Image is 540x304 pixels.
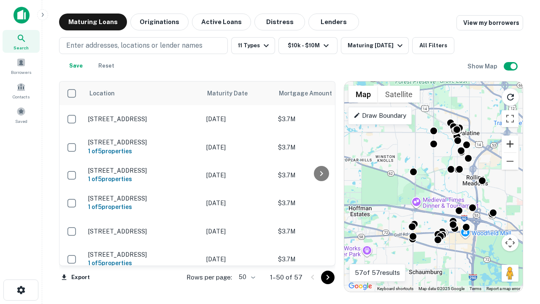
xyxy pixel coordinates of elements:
p: [STREET_ADDRESS] [88,138,198,146]
button: Zoom out [502,153,518,170]
h6: 1 of 5 properties [88,258,198,268]
button: 11 Types [231,37,275,54]
p: [DATE] [206,171,270,180]
span: Mortgage Amount [279,88,343,98]
h6: 1 of 5 properties [88,202,198,212]
th: Location [84,81,202,105]
a: Search [3,30,40,53]
button: Originations [130,14,189,30]
a: Saved [3,103,40,126]
h6: 1 of 5 properties [88,174,198,184]
th: Maturity Date [202,81,274,105]
p: [DATE] [206,227,270,236]
img: capitalize-icon.png [13,7,30,24]
p: 57 of 57 results [355,268,400,278]
div: 50 [235,271,256,283]
span: Search [13,44,29,51]
p: [STREET_ADDRESS] [88,115,198,123]
span: Maturity Date [207,88,259,98]
th: Mortgage Amount [274,81,367,105]
button: Zoom in [502,136,518,152]
p: $3.7M [278,227,362,236]
button: Toggle fullscreen view [502,110,518,127]
button: Map camera controls [502,234,518,251]
button: Show satellite imagery [378,86,420,103]
button: Export [59,271,92,284]
a: Open this area in Google Maps (opens a new window) [346,281,374,292]
a: Report a map error [486,286,520,291]
a: Borrowers [3,54,40,77]
span: Contacts [13,93,30,100]
p: [STREET_ADDRESS] [88,167,198,174]
button: Show street map [348,86,378,103]
p: [DATE] [206,255,270,264]
button: Enter addresses, locations or lender names [59,37,228,54]
p: [STREET_ADDRESS] [88,195,198,202]
button: Reload search area [502,88,519,106]
p: $3.7M [278,114,362,124]
p: Draw Boundary [354,111,406,121]
p: 1–50 of 57 [270,272,302,282]
button: Lenders [308,14,359,30]
p: $3.7M [278,143,362,152]
iframe: Chat Widget [498,236,540,277]
h6: 1 of 5 properties [88,147,198,156]
a: Contacts [3,79,40,102]
button: Go to next page [321,271,335,284]
button: Maturing [DATE] [341,37,409,54]
button: Reset [93,57,120,74]
p: [DATE] [206,143,270,152]
a: Terms (opens in new tab) [470,286,481,291]
p: Enter addresses, locations or lender names [66,41,202,51]
button: Keyboard shortcuts [377,286,413,292]
p: [STREET_ADDRESS] [88,251,198,258]
button: Save your search to get updates of matches that match your search criteria. [62,57,89,74]
p: Rows per page: [186,272,232,282]
button: Distress [254,14,305,30]
h6: Show Map [467,62,499,71]
p: [STREET_ADDRESS] [88,228,198,235]
span: Map data ©2025 Google [418,286,464,291]
button: All Filters [412,37,454,54]
span: Saved [15,118,27,125]
div: 0 0 [344,81,523,292]
img: Google [346,281,374,292]
p: [DATE] [206,198,270,208]
div: Maturing [DATE] [348,41,405,51]
span: Location [89,88,115,98]
button: Active Loans [192,14,251,30]
span: Borrowers [11,69,31,76]
button: $10k - $10M [278,37,337,54]
a: View my borrowers [456,15,523,30]
button: Maturing Loans [59,14,127,30]
p: $3.7M [278,198,362,208]
p: $3.7M [278,255,362,264]
p: [DATE] [206,114,270,124]
p: $3.7M [278,171,362,180]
